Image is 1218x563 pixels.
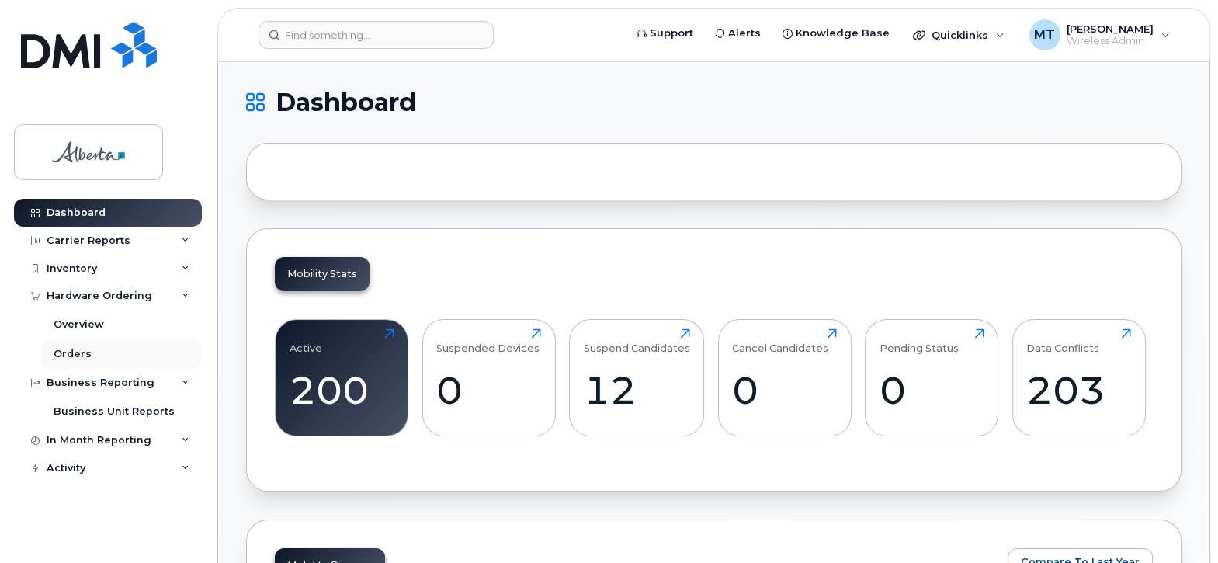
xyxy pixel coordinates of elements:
a: Data Conflicts203 [1026,328,1131,428]
div: 203 [1026,367,1131,413]
div: Suspended Devices [436,328,540,354]
a: Cancel Candidates0 [732,328,837,428]
a: Suspended Devices0 [436,328,541,428]
span: Dashboard [276,91,416,114]
a: Suspend Candidates12 [584,328,690,428]
a: Active200 [290,328,394,428]
div: 0 [436,367,541,413]
div: Suspend Candidates [584,328,690,354]
div: 12 [584,367,690,413]
div: Pending Status [880,328,959,354]
div: 0 [880,367,984,413]
div: Active [290,328,322,354]
div: 200 [290,367,394,413]
div: 0 [732,367,837,413]
div: Data Conflicts [1026,328,1099,354]
div: Cancel Candidates [732,328,828,354]
a: Pending Status0 [880,328,984,428]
